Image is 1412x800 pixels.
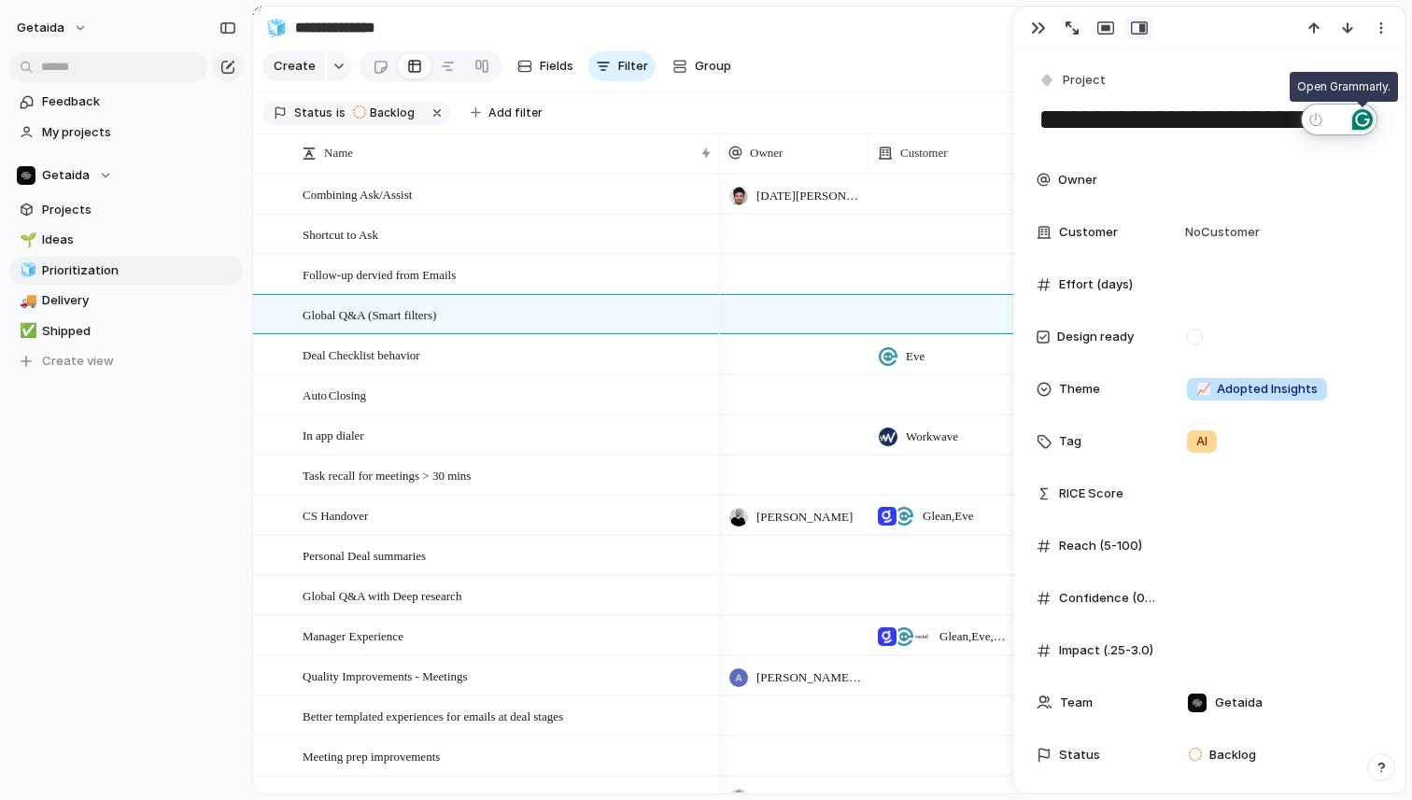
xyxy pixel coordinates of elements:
button: Project [1035,67,1111,94]
a: 🚚Delivery [9,287,243,315]
a: Feedback [9,88,243,116]
button: Fields [510,51,581,81]
span: Status [1059,746,1100,765]
span: Shortcut to Ask [303,223,378,245]
span: Ideas [42,231,236,249]
span: Workwave [906,428,958,446]
span: Personal Deal summaries [303,544,426,566]
button: Create view [9,347,243,375]
span: Glean , Eve , Fractal [939,627,1010,646]
button: ✅ [17,322,35,341]
span: In app dialer [303,424,364,445]
span: Manager Experience [303,625,403,646]
a: ✅Shipped [9,317,243,345]
span: [PERSON_NAME] Sarma [756,668,861,687]
span: No Customer [1179,223,1260,242]
button: is [332,103,349,123]
span: Getaida [1215,694,1263,712]
span: Follow-up dervied from Emails [303,263,456,285]
div: 🚚 [20,290,33,312]
button: 🌱 [17,231,35,249]
span: Confidence (0.3-1) [1059,589,1156,608]
span: getaida [17,19,64,37]
span: RICE Score [1059,484,1123,503]
div: 🌱 [20,230,33,251]
span: Create [274,57,316,76]
button: 🚚 [17,291,35,310]
span: Combining Ask/Assist [303,183,412,204]
div: 🧊 [266,15,287,40]
span: Impact (.25-3.0) [1059,641,1153,660]
span: Effort (days) [1059,275,1133,294]
span: Prioritization [42,261,236,280]
button: Create [262,51,325,81]
button: Filter [588,51,656,81]
span: Filter [618,57,648,76]
span: [PERSON_NAME] [756,508,853,526]
span: Customer [900,144,948,162]
span: Adopted Insights [1196,380,1318,399]
span: Customer [1059,223,1118,242]
span: Meeting prep improvements [303,745,440,766]
span: Global Q&A with Deep research [303,584,461,606]
span: Tag [1059,432,1081,451]
span: Projects [42,201,236,219]
a: Projects [9,196,243,224]
span: Shipped [42,322,236,341]
button: Group [663,51,741,81]
span: Auto Closing [303,384,366,405]
span: Project [1063,71,1106,90]
div: ✅ [20,320,33,342]
button: getaida [8,13,97,43]
span: Backlog [370,105,415,121]
span: Feedback [42,92,236,111]
button: 🧊 [17,261,35,280]
span: Design ready [1057,328,1134,346]
span: Group [695,57,731,76]
span: Team [1060,694,1093,712]
span: Deal Checklist behavior [303,344,420,365]
span: My projects [42,123,236,142]
div: 🧊 [20,260,33,281]
button: Backlog [347,103,426,123]
span: 📈 [1196,381,1211,396]
span: Better templated experiences for emails at deal stages [303,705,563,726]
span: [DATE][PERSON_NAME] [756,187,861,205]
span: Reach (5-100) [1059,537,1142,555]
span: Quality Improvements - Meetings [303,665,468,686]
span: Status [294,105,332,121]
span: Task recall for meetings > 30 mins [303,464,471,485]
textarea: To enrich screen reader interactions, please activate Accessibility in Grammarly extension settings [1037,100,1382,139]
span: Delivery [42,291,236,310]
button: 🧊 [261,13,291,43]
span: Name [324,144,353,162]
button: Add filter [459,100,554,126]
span: Add filter [488,105,543,121]
span: Create view [42,352,114,371]
button: Getaida [9,161,243,189]
span: Global Q&A (Smart filters) [303,303,436,325]
a: 🌱Ideas [9,226,243,254]
span: is [336,105,346,121]
span: Theme [1059,380,1100,399]
span: Backlog [1209,746,1256,765]
span: CS Handover [303,504,368,526]
span: Glean , Eve [923,507,974,526]
span: Fields [540,57,573,76]
span: Eve [906,347,925,366]
span: AI [1196,432,1207,451]
a: 🧊Prioritization [9,257,243,285]
span: Owner [750,144,783,162]
span: Owner [1058,171,1097,189]
a: My projects [9,119,243,147]
span: Getaida [42,166,90,185]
